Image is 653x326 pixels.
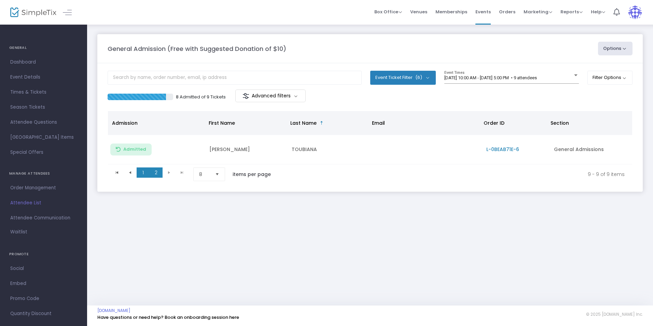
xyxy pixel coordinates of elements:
td: TOUBIANA [288,135,370,164]
span: Times & Tickets [10,88,77,97]
span: Help [591,9,605,15]
span: Admitted [123,147,146,152]
h4: MANAGE ATTENDEES [9,167,78,180]
span: Events [475,3,491,21]
span: Sortable [319,120,324,126]
span: Venues [410,3,427,21]
button: Filter Options [587,71,633,84]
a: Have questions or need help? Book an onboarding session here [97,314,239,321]
input: Search by name, order number, email, ip address [108,71,362,85]
h4: PROMOTE [9,247,78,261]
div: Data table [108,111,632,164]
span: L-0BEAB71E-6 [486,146,519,153]
span: Go to the first page [114,170,120,175]
span: Section [551,120,569,126]
span: Special Offers [10,148,77,157]
span: [DATE] 10:00 AM - [DATE] 5:00 PM • 9 attendees [444,75,537,80]
span: First Name [209,120,235,126]
span: Email [372,120,385,126]
span: Go to the previous page [124,167,137,178]
span: Page 2 [150,167,163,178]
span: Orders [499,3,515,21]
img: filter [242,93,249,99]
p: 8 Admitted of 9 Tickets [176,94,226,100]
m-button: Advanced filters [235,90,306,102]
span: Attendee Communication [10,214,77,222]
span: Quantity Discount [10,309,77,318]
span: Event Details [10,73,77,82]
span: Dashboard [10,58,77,67]
span: Promo Code [10,294,77,303]
a: [DOMAIN_NAME] [97,308,130,313]
span: Page 1 [137,167,150,178]
span: 8 [199,171,210,178]
label: items per page [233,171,271,178]
span: Season Tickets [10,103,77,112]
td: [PERSON_NAME] [205,135,288,164]
span: Box Office [374,9,402,15]
span: Embed [10,279,77,288]
span: Social [10,264,77,273]
span: Marketing [524,9,552,15]
span: Order Management [10,184,77,192]
span: Last Name [290,120,317,126]
span: Go to the previous page [127,170,133,175]
button: Options [598,42,633,55]
span: Admission [112,120,138,126]
span: Attendee Questions [10,118,77,127]
span: Waitlist [10,229,27,235]
button: Admitted [110,144,152,155]
kendo-pager-info: 9 - 9 of 9 items [285,167,625,181]
span: Order ID [484,120,504,126]
span: Memberships [435,3,467,21]
span: © 2025 [DOMAIN_NAME] Inc. [586,312,643,317]
m-panel-title: General Admission (Free with Suggested Donation of $10) [108,44,286,53]
h4: GENERAL [9,41,78,55]
span: (6) [415,75,422,80]
span: Reports [560,9,583,15]
button: Select [212,168,222,181]
span: Attendee List [10,199,77,207]
button: Event Ticket Filter(6) [370,71,436,84]
td: General Admissions [550,135,632,164]
span: [GEOGRAPHIC_DATA] Items [10,133,77,142]
span: Go to the first page [111,167,124,178]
